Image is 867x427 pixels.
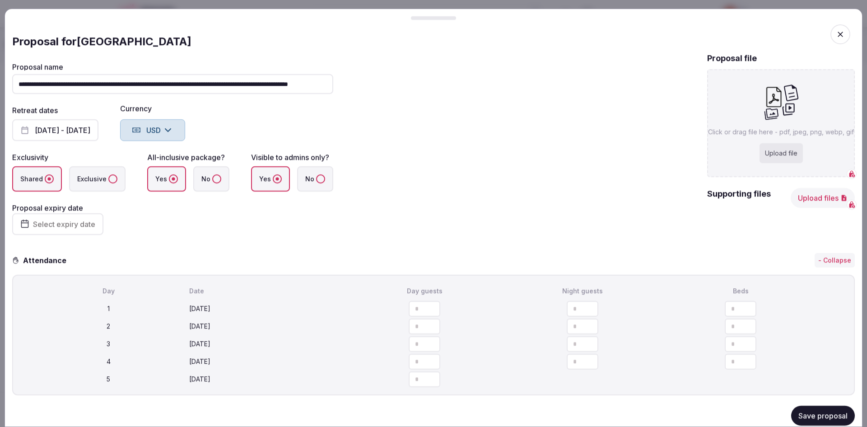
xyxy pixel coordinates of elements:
div: Proposal for [GEOGRAPHIC_DATA] [12,34,855,49]
label: All-inclusive package? [147,153,225,162]
div: [DATE] [189,357,344,366]
div: 5 [31,375,186,384]
label: Exclusive [69,166,126,192]
button: Upload files [791,188,855,208]
label: No [193,166,229,192]
div: 2 [31,322,186,331]
div: [DATE] [189,322,344,331]
div: Day [31,286,186,296]
div: Upload file [760,143,803,163]
label: No [297,166,333,192]
button: No [316,174,325,183]
button: Select expiry date [12,213,103,235]
h2: Proposal file [707,52,757,64]
button: Yes [273,174,282,183]
button: - Collapse [815,253,855,267]
h2: Supporting files [707,188,771,208]
button: Shared [45,174,54,183]
button: [DATE] - [DATE] [12,119,98,141]
label: Currency [120,105,185,112]
span: Select expiry date [33,220,95,229]
p: Click or drag file here - pdf, jpeg, png, webp, gif [708,127,854,136]
div: 4 [31,357,186,366]
button: Exclusive [108,174,117,183]
label: Exclusivity [12,153,48,162]
label: Yes [147,166,186,192]
label: Yes [251,166,290,192]
button: Save proposal [791,406,855,426]
div: Beds [663,286,818,296]
div: [DATE] [189,375,344,384]
label: Visible to admins only? [251,153,329,162]
div: Date [189,286,344,296]
div: [DATE] [189,339,344,348]
button: USD [120,119,185,141]
button: No [212,174,221,183]
button: Yes [169,174,178,183]
div: Night guests [505,286,660,296]
label: Retreat dates [12,106,58,115]
label: Proposal expiry date [12,203,83,212]
div: Day guests [347,286,502,296]
h3: Attendance [19,255,74,266]
div: 3 [31,339,186,348]
div: [DATE] [189,304,344,313]
label: Shared [12,166,62,192]
div: 1 [31,304,186,313]
label: Proposal name [12,63,333,70]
